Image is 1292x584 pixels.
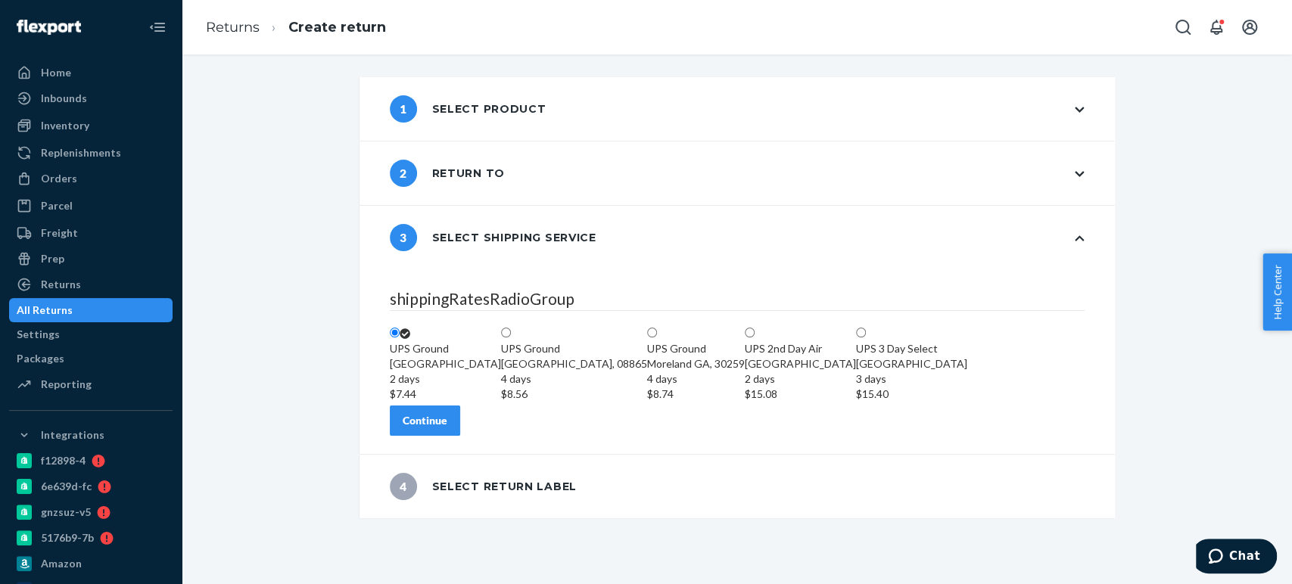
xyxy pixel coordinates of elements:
[9,86,173,110] a: Inbounds
[390,356,501,402] div: [GEOGRAPHIC_DATA]
[9,166,173,191] a: Orders
[9,526,173,550] a: 5176b9-7b
[856,341,967,356] div: UPS 3 Day Select
[390,387,501,402] div: $7.44
[41,118,89,133] div: Inventory
[9,372,173,396] a: Reporting
[41,505,91,520] div: gnzsuz-v5
[9,247,173,271] a: Prep
[390,160,417,187] span: 2
[390,405,460,436] button: Continue
[9,298,173,322] a: All Returns
[745,328,755,337] input: UPS 2nd Day Air[GEOGRAPHIC_DATA]2 days$15.08
[9,194,173,218] a: Parcel
[9,551,173,576] a: Amazon
[41,198,73,213] div: Parcel
[41,453,86,468] div: f12898-4
[9,113,173,138] a: Inventory
[17,327,60,342] div: Settings
[142,12,173,42] button: Close Navigation
[41,145,121,160] div: Replenishments
[1262,253,1292,331] button: Help Center
[390,224,596,251] div: Select shipping service
[9,423,173,447] button: Integrations
[856,371,967,387] div: 3 days
[501,356,647,402] div: [GEOGRAPHIC_DATA], 08865
[501,328,511,337] input: UPS Ground[GEOGRAPHIC_DATA], 088654 days$8.56
[17,351,64,366] div: Packages
[41,479,92,494] div: 6e639d-fc
[647,341,745,356] div: UPS Ground
[9,474,173,499] a: 6e639d-fc
[17,303,73,318] div: All Returns
[390,160,505,187] div: Return to
[745,356,856,402] div: [GEOGRAPHIC_DATA]
[9,346,173,371] a: Packages
[390,328,400,337] input: UPS Ground[GEOGRAPHIC_DATA]2 days$7.44
[41,171,77,186] div: Orders
[9,449,173,473] a: f12898-4
[41,377,92,392] div: Reporting
[41,556,82,571] div: Amazon
[41,277,81,292] div: Returns
[41,530,94,545] div: 5176b9-7b
[856,328,866,337] input: UPS 3 Day Select[GEOGRAPHIC_DATA]3 days$15.40
[501,371,647,387] div: 4 days
[9,500,173,524] a: gnzsuz-v5
[390,224,417,251] span: 3
[856,387,967,402] div: $15.40
[390,341,501,356] div: UPS Ground
[1201,12,1231,42] button: Open notifications
[1234,12,1265,42] button: Open account menu
[745,387,856,402] div: $15.08
[390,95,546,123] div: Select product
[390,473,417,500] span: 4
[745,341,856,356] div: UPS 2nd Day Air
[41,225,78,241] div: Freight
[206,19,260,36] a: Returns
[9,61,173,85] a: Home
[390,371,501,387] div: 2 days
[856,356,967,402] div: [GEOGRAPHIC_DATA]
[9,272,173,297] a: Returns
[647,371,745,387] div: 4 days
[194,5,398,50] ol: breadcrumbs
[745,371,856,387] div: 2 days
[647,387,745,402] div: $8.74
[390,287,1085,311] legend: shippingRatesRadioGroup
[17,20,81,35] img: Flexport logo
[403,413,447,428] div: Continue
[41,251,64,266] div: Prep
[390,95,417,123] span: 1
[9,141,173,165] a: Replenishments
[647,328,657,337] input: UPS GroundMoreland GA, 302594 days$8.74
[9,322,173,346] a: Settings
[501,341,647,356] div: UPS Ground
[390,473,577,500] div: Select return label
[647,356,745,402] div: Moreland GA, 30259
[41,91,87,106] div: Inbounds
[1168,12,1198,42] button: Open Search Box
[1196,539,1277,576] iframe: Opens a widget where you can chat to one of our agents
[41,65,71,80] div: Home
[288,19,386,36] a: Create return
[501,387,647,402] div: $8.56
[9,221,173,245] a: Freight
[41,427,104,443] div: Integrations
